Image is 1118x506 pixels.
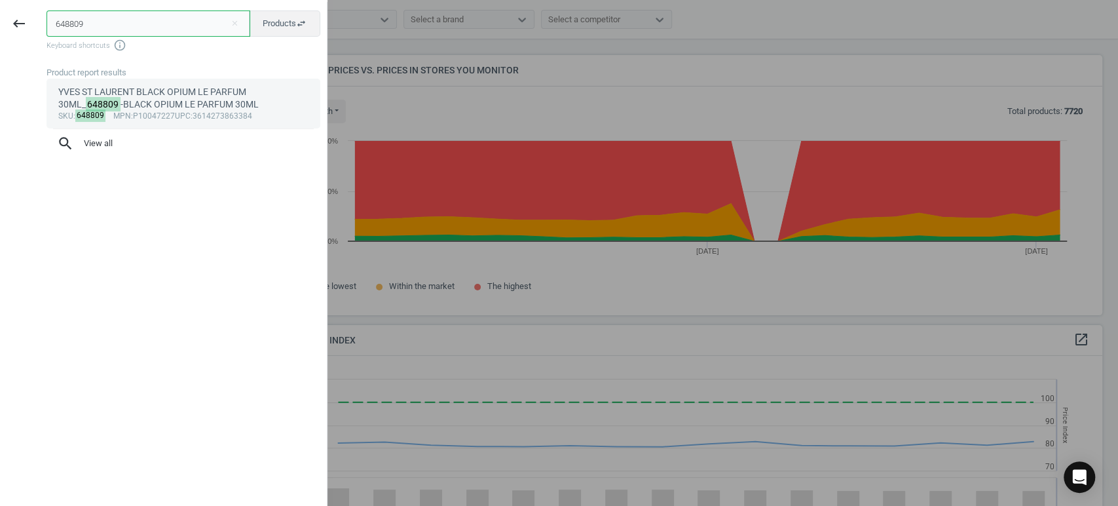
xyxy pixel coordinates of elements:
div: Product report results [47,67,327,79]
button: Close [225,18,244,29]
i: keyboard_backspace [11,16,27,31]
div: : :P10047227 :3614273863384 [58,111,309,122]
span: mpn [113,111,131,121]
mark: 648809 [75,109,106,122]
input: Enter the SKU or product name [47,10,250,37]
span: sku [58,111,73,121]
button: searchView all [47,129,320,158]
button: Productsswap_horiz [249,10,320,37]
i: info_outline [113,39,126,52]
div: Open Intercom Messenger [1064,461,1095,493]
i: search [57,135,74,152]
button: keyboard_backspace [4,9,34,39]
mark: 648809 [86,97,121,111]
i: swap_horiz [296,18,307,29]
div: YVES ST LAURENT BLACK OPIUM LE PARFUM 30ML_ -BLACK OPIUM LE PARFUM 30ML [58,86,309,111]
span: upc [175,111,191,121]
span: Products [263,18,307,29]
span: View all [57,135,310,152]
span: Keyboard shortcuts [47,39,320,52]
